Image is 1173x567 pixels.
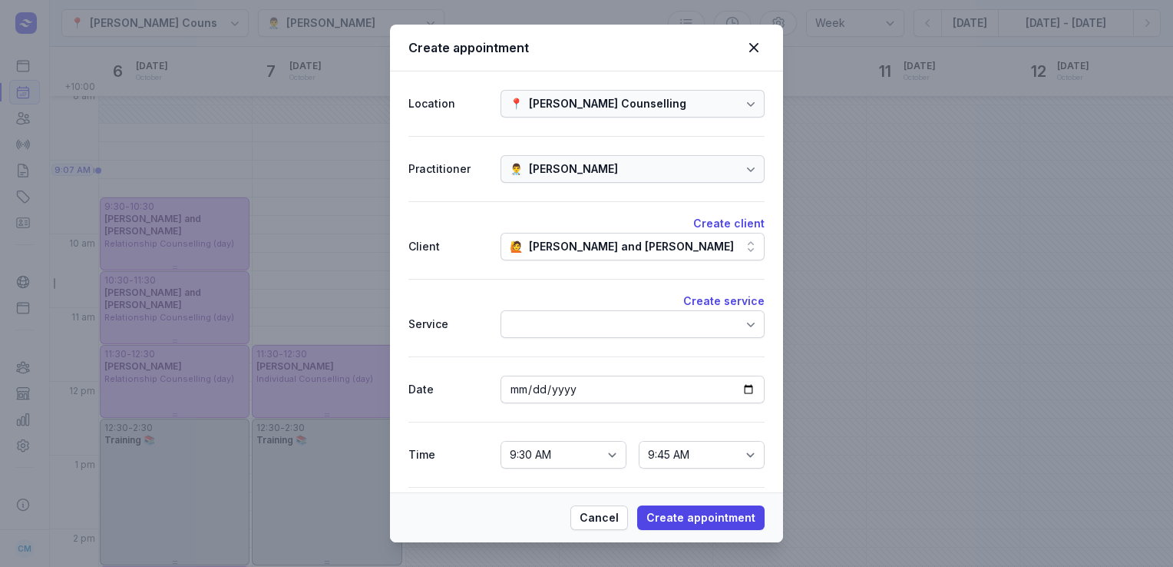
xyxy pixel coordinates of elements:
button: Create appointment [637,506,765,530]
div: 👨‍⚕️ [510,160,523,178]
div: Practitioner [408,160,488,178]
div: Location [408,94,488,113]
div: [PERSON_NAME] Counselling [529,94,686,113]
div: 📍 [510,94,523,113]
input: Date [501,376,765,403]
span: Create appointment [646,509,755,527]
button: Cancel [570,506,628,530]
div: Create appointment [408,38,743,57]
div: Service [408,315,488,333]
div: Time [408,446,488,464]
div: 🙋️ [510,237,523,256]
span: Cancel [580,509,619,527]
div: Client [408,237,488,256]
div: [PERSON_NAME] [529,160,618,178]
button: Create service [683,292,765,310]
div: Date [408,380,488,399]
button: Create client [693,214,765,233]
